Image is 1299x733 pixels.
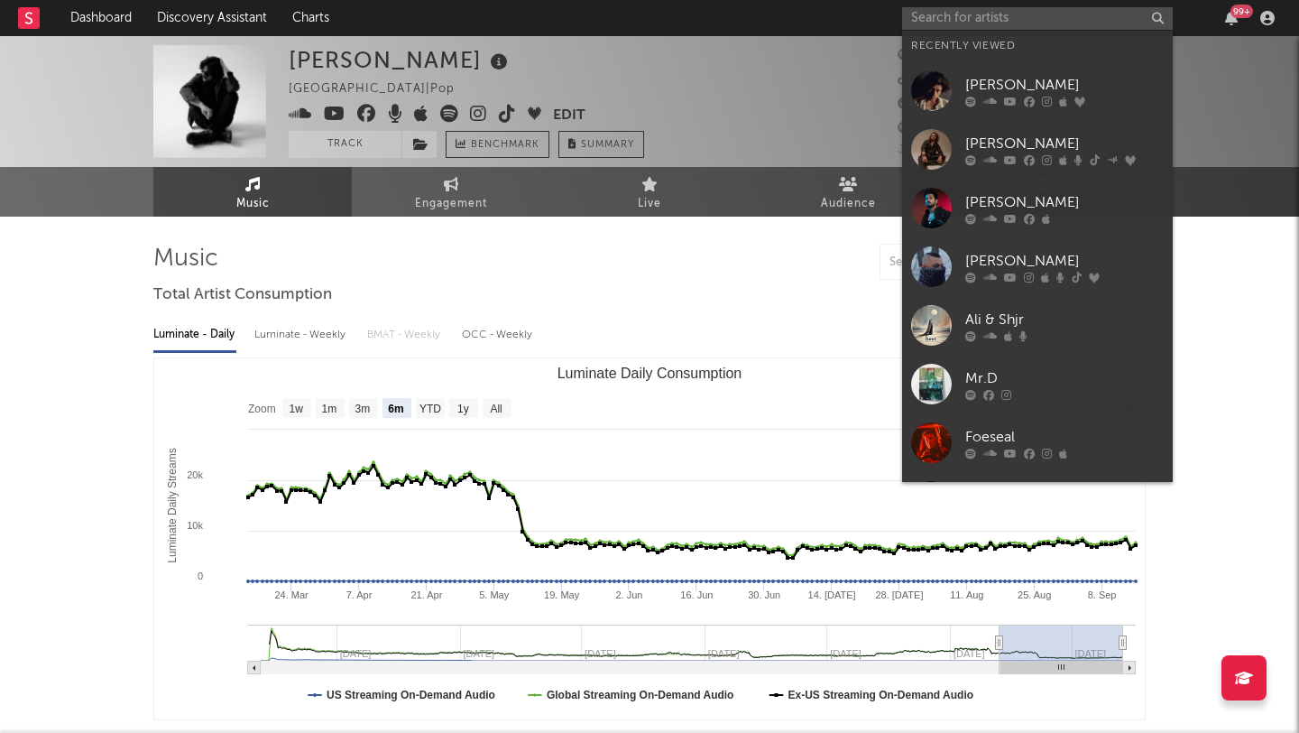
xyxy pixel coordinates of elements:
[352,167,550,217] a: Engagement
[788,689,974,701] text: Ex-US Streaming On-Demand Audio
[1088,589,1117,600] text: 8. Sep
[902,120,1173,179] a: [PERSON_NAME]
[902,413,1173,472] a: Foeseal
[821,193,876,215] span: Audience
[965,191,1164,213] div: [PERSON_NAME]
[166,448,179,562] text: Luminate Daily Streams
[898,74,960,86] span: 41,300
[544,589,580,600] text: 19. May
[950,589,983,600] text: 11. Aug
[327,689,495,701] text: US Streaming On-Demand Audio
[902,355,1173,413] a: Mr.D
[446,131,549,158] a: Benchmark
[965,74,1164,96] div: [PERSON_NAME]
[457,403,469,415] text: 1y
[490,403,502,415] text: All
[615,589,642,600] text: 2. Jun
[902,61,1173,120] a: [PERSON_NAME]
[581,140,634,150] span: Summary
[547,689,734,701] text: Global Streaming On-Demand Audio
[1225,11,1238,25] button: 99+
[965,426,1164,448] div: Foeseal
[236,193,270,215] span: Music
[153,167,352,217] a: Music
[274,589,309,600] text: 24. Mar
[322,403,337,415] text: 1m
[346,589,373,600] text: 7. Apr
[410,589,442,600] text: 21. Apr
[638,193,661,215] span: Live
[911,35,1164,57] div: Recently Viewed
[153,284,332,306] span: Total Artist Consumption
[965,309,1164,330] div: Ali & Shjr
[808,589,856,600] text: 14. [DATE]
[1018,589,1051,600] text: 25. Aug
[965,133,1164,154] div: [PERSON_NAME]
[289,79,475,100] div: [GEOGRAPHIC_DATA] | Pop
[419,403,441,415] text: YTD
[557,366,742,381] text: Luminate Daily Consumption
[289,131,401,158] button: Track
[902,7,1173,30] input: Search for artists
[198,571,203,581] text: 0
[680,589,713,600] text: 16. Jun
[875,589,923,600] text: 28. [DATE]
[289,45,512,75] div: [PERSON_NAME]
[1230,5,1253,18] div: 99 +
[254,320,349,350] div: Luminate - Weekly
[902,472,1173,531] a: Mr.D
[154,358,1145,719] svg: Luminate Daily Consumption
[462,320,534,350] div: OCC - Weekly
[880,255,1071,270] input: Search by song name or URL
[749,167,947,217] a: Audience
[355,403,371,415] text: 3m
[550,167,749,217] a: Live
[471,135,539,156] span: Benchmark
[902,237,1173,296] a: [PERSON_NAME]
[558,131,644,158] button: Summary
[248,403,276,415] text: Zoom
[898,50,958,61] span: 34,331
[479,589,510,600] text: 5. May
[965,250,1164,272] div: [PERSON_NAME]
[153,320,236,350] div: Luminate - Daily
[965,367,1164,389] div: Mr.D
[902,296,1173,355] a: Ali & Shjr
[187,520,203,531] text: 10k
[187,469,203,480] text: 20k
[898,144,1004,156] span: Jump Score: 65.0
[415,193,487,215] span: Engagement
[388,403,403,415] text: 6m
[748,589,780,600] text: 30. Jun
[902,179,1173,237] a: [PERSON_NAME]
[290,403,304,415] text: 1w
[553,105,585,127] button: Edit
[898,123,1077,135] span: 319,956 Monthly Listeners
[898,98,953,110] span: 5,200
